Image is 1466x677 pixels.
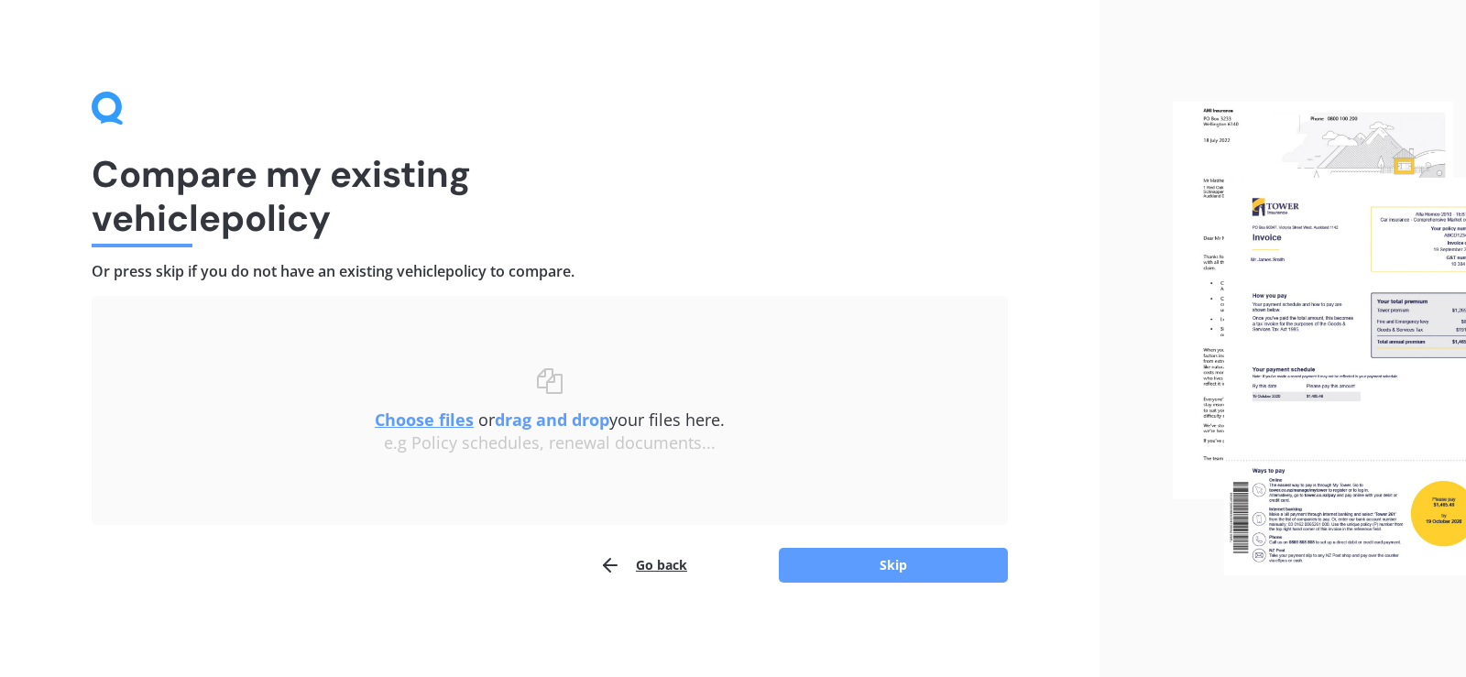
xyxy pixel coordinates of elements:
[128,433,971,453] div: e.g Policy schedules, renewal documents...
[599,547,687,584] button: Go back
[92,262,1008,281] h4: Or press skip if you do not have an existing vehicle policy to compare.
[92,152,1008,240] h1: Compare my existing vehicle policy
[779,548,1008,583] button: Skip
[495,409,609,431] b: drag and drop
[1173,102,1466,575] img: files.webp
[375,409,725,431] span: or your files here.
[375,409,474,431] u: Choose files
